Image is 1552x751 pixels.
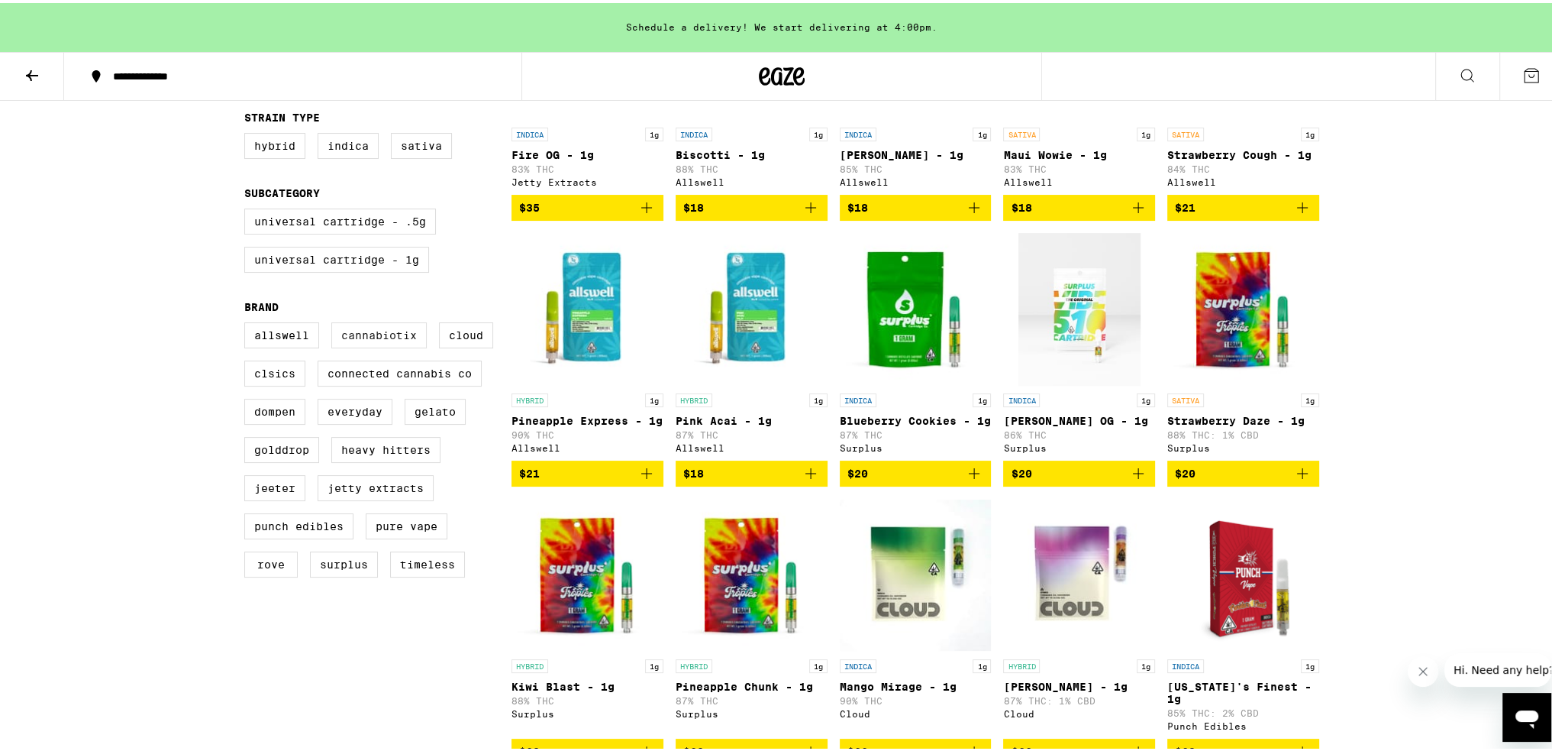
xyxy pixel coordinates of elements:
[809,656,828,670] p: 1g
[244,319,319,345] label: Allswell
[1167,440,1319,450] div: Surplus
[1003,230,1155,458] a: Open page for King Louie OG - 1g from Surplus
[1167,705,1319,715] p: 85% THC: 2% CBD
[676,174,828,184] div: Allswell
[847,465,868,477] span: $20
[676,458,828,484] button: Add to bag
[1175,199,1195,211] span: $21
[676,230,828,458] a: Open page for Pink Acai - 1g from Allswell
[511,125,548,138] p: INDICA
[840,496,992,736] a: Open page for Mango Mirage - 1g from Cloud
[840,230,992,458] a: Open page for Blueberry Cookies - 1g from Surplus
[840,656,876,670] p: INDICA
[840,693,992,703] p: 90% THC
[676,440,828,450] div: Allswell
[1167,678,1319,702] p: [US_STATE]'s Finest - 1g
[1167,230,1319,458] a: Open page for Strawberry Daze - 1g from Surplus
[1167,496,1319,649] img: Punch Edibles - Florida's Finest - 1g
[1167,230,1319,383] img: Surplus - Strawberry Daze - 1g
[1003,146,1155,158] p: Maui Wowie - 1g
[1408,653,1438,684] iframe: Close message
[244,184,320,196] legend: Subcategory
[1003,496,1155,649] img: Cloud - Runtz - 1g
[676,390,712,404] p: HYBRID
[840,146,992,158] p: [PERSON_NAME] - 1g
[676,693,828,703] p: 87% THC
[1003,678,1155,690] p: [PERSON_NAME] - 1g
[1003,174,1155,184] div: Allswell
[1167,174,1319,184] div: Allswell
[244,244,429,270] label: Universal Cartridge - 1g
[1003,706,1155,716] div: Cloud
[511,161,663,171] p: 83% THC
[840,440,992,450] div: Surplus
[1018,230,1141,383] img: Surplus - King Louie OG - 1g
[1011,199,1031,211] span: $18
[519,465,540,477] span: $21
[676,496,828,649] img: Surplus - Pineapple Chunk - 1g
[511,678,663,690] p: Kiwi Blast - 1g
[1003,192,1155,218] button: Add to bag
[1301,656,1319,670] p: 1g
[511,706,663,716] div: Surplus
[683,465,704,477] span: $18
[244,510,353,536] label: Punch Edibles
[519,199,540,211] span: $35
[1301,390,1319,404] p: 1g
[511,192,663,218] button: Add to bag
[331,434,440,460] label: Heavy Hitters
[1167,427,1319,437] p: 88% THC: 1% CBD
[511,412,663,424] p: Pineapple Express - 1g
[1003,458,1155,484] button: Add to bag
[840,390,876,404] p: INDICA
[847,199,868,211] span: $18
[511,656,548,670] p: HYBRID
[511,496,663,736] a: Open page for Kiwi Blast - 1g from Surplus
[973,656,991,670] p: 1g
[244,396,305,422] label: Dompen
[1502,690,1551,739] iframe: Button to launch messaging window
[1003,390,1040,404] p: INDICA
[511,427,663,437] p: 90% THC
[244,434,319,460] label: GoldDrop
[1137,390,1155,404] p: 1g
[840,458,992,484] button: Add to bag
[511,496,663,649] img: Surplus - Kiwi Blast - 1g
[1003,440,1155,450] div: Surplus
[244,472,305,498] label: Jeeter
[1167,125,1204,138] p: SATIVA
[511,230,663,458] a: Open page for Pineapple Express - 1g from Allswell
[1003,125,1040,138] p: SATIVA
[840,412,992,424] p: Blueberry Cookies - 1g
[405,396,466,422] label: Gelato
[1003,496,1155,736] a: Open page for Runtz - 1g from Cloud
[676,412,828,424] p: Pink Acai - 1g
[1167,718,1319,728] div: Punch Edibles
[511,693,663,703] p: 88% THC
[331,319,427,345] label: Cannabiotix
[676,427,828,437] p: 87% THC
[809,125,828,138] p: 1g
[1167,192,1319,218] button: Add to bag
[244,130,305,156] label: Hybrid
[244,549,298,575] label: Rove
[840,427,992,437] p: 87% THC
[676,146,828,158] p: Biscotti - 1g
[676,496,828,736] a: Open page for Pineapple Chunk - 1g from Surplus
[1167,161,1319,171] p: 84% THC
[1003,161,1155,171] p: 83% THC
[676,125,712,138] p: INDICA
[1167,496,1319,736] a: Open page for Florida's Finest - 1g from Punch Edibles
[840,678,992,690] p: Mango Mirage - 1g
[645,656,663,670] p: 1g
[1175,465,1195,477] span: $20
[676,161,828,171] p: 88% THC
[1003,693,1155,703] p: 87% THC: 1% CBD
[683,199,704,211] span: $18
[318,472,434,498] label: Jetty Extracts
[676,230,828,383] img: Allswell - Pink Acai - 1g
[645,125,663,138] p: 1g
[1137,125,1155,138] p: 1g
[244,358,305,384] label: CLSICS
[1003,656,1040,670] p: HYBRID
